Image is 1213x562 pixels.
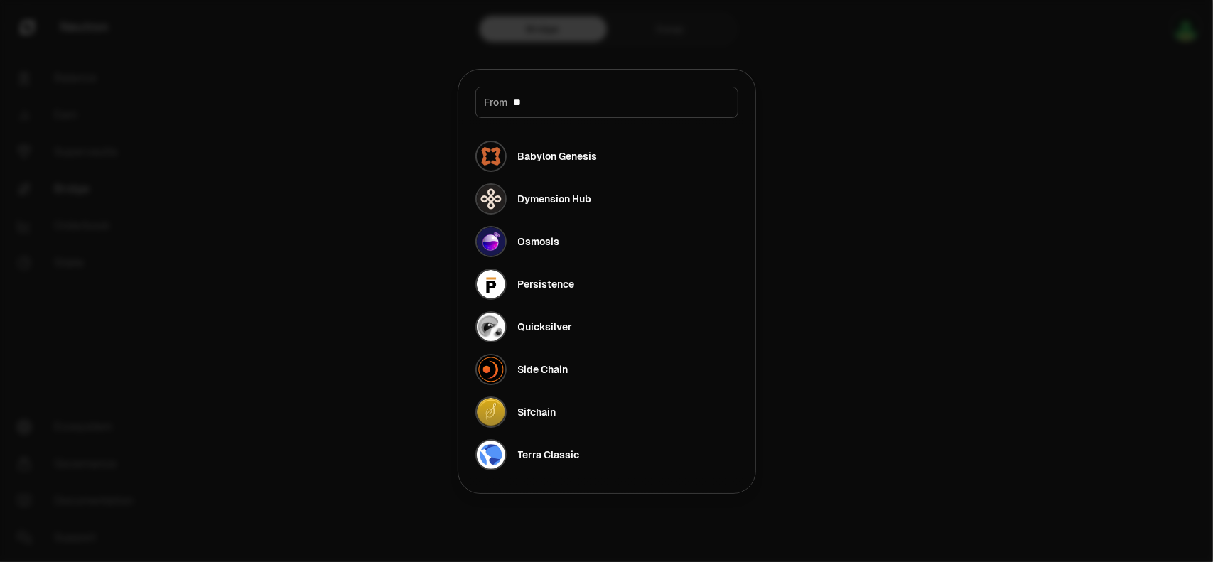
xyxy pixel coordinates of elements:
div: Babylon Genesis [518,149,598,163]
div: Terra Classic [518,448,580,462]
div: Sifchain [518,405,556,419]
button: Terra Classic LogoTerra Classic [467,433,747,476]
button: Sifchain LogoSifchain [467,391,747,433]
button: Persistence LogoPersistence [467,263,747,306]
img: Side Chain Logo [475,354,507,385]
div: Osmosis [518,234,560,249]
button: Side Chain LogoSide Chain [467,348,747,391]
img: Dymension Hub Logo [475,183,507,215]
span: From [485,95,508,109]
img: Persistence Logo [475,269,507,300]
img: Quicksilver Logo [475,311,507,342]
img: Terra Classic Logo [475,439,507,470]
div: Dymension Hub [518,192,592,206]
div: Persistence [518,277,575,291]
div: Side Chain [518,362,568,377]
img: Babylon Genesis Logo [475,141,507,172]
button: Dymension Hub LogoDymension Hub [467,178,747,220]
button: Quicksilver LogoQuicksilver [467,306,747,348]
button: Babylon Genesis LogoBabylon Genesis [467,135,747,178]
img: Osmosis Logo [475,226,507,257]
div: Quicksilver [518,320,573,334]
button: Osmosis LogoOsmosis [467,220,747,263]
img: Sifchain Logo [475,396,507,428]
